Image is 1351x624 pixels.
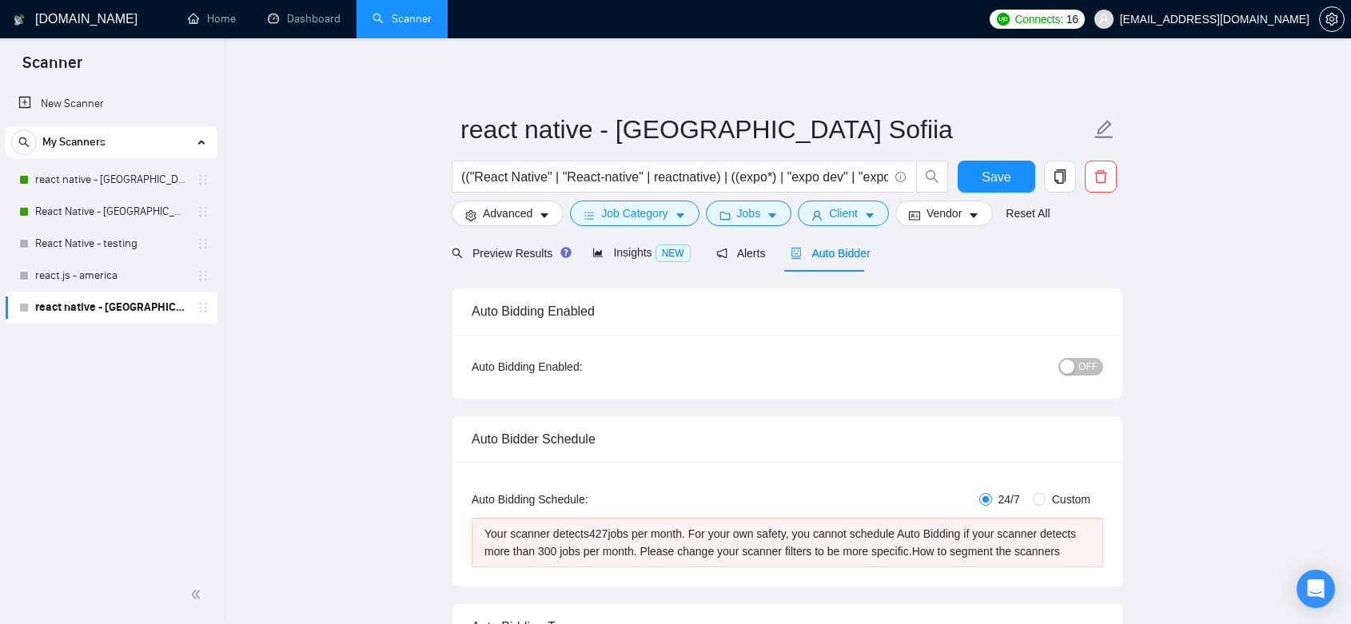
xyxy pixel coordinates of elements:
[982,167,1010,187] span: Save
[465,209,476,221] span: setting
[1066,10,1078,28] span: 16
[675,209,686,221] span: caret-down
[1045,169,1075,184] span: copy
[958,161,1035,193] button: Save
[716,247,766,260] span: Alerts
[719,209,731,221] span: folder
[1086,169,1116,184] span: delete
[1085,161,1117,193] button: delete
[483,205,532,222] span: Advanced
[1098,14,1110,25] span: user
[452,247,567,260] span: Preview Results
[461,167,888,187] input: Search Freelance Jobs...
[12,137,36,148] span: search
[1044,161,1076,193] button: copy
[18,88,205,120] a: New Scanner
[968,209,979,221] span: caret-down
[706,201,792,226] button: folderJobscaret-down
[10,51,95,85] span: Scanner
[811,209,823,221] span: user
[35,164,187,196] a: react native - [GEOGRAPHIC_DATA]
[895,172,906,182] span: info-circle
[452,201,564,226] button: settingAdvancedcaret-down
[737,205,761,222] span: Jobs
[1319,13,1345,26] a: setting
[917,169,947,184] span: search
[559,245,573,260] div: Tooltip anchor
[373,12,432,26] a: searchScanner
[268,12,341,26] a: dashboardDashboard
[791,248,802,259] span: robot
[912,545,1060,558] a: How to segment the scanners
[42,126,106,158] span: My Scanners
[35,292,187,324] a: react native - [GEOGRAPHIC_DATA] Sofiia
[1319,6,1345,32] button: setting
[35,260,187,292] a: react.js - america
[570,201,699,226] button: barsJob Categorycaret-down
[472,416,1103,462] div: Auto Bidder Schedule
[460,109,1090,149] input: Scanner name...
[829,205,858,222] span: Client
[584,209,595,221] span: bars
[916,161,948,193] button: search
[767,209,778,221] span: caret-down
[188,12,236,26] a: homeHome
[197,269,209,282] span: holder
[716,248,727,259] span: notification
[197,173,209,186] span: holder
[484,525,1090,560] div: Your scanner detects 427 jobs per month. For your own safety, you cannot schedule Auto Bidding if...
[997,13,1010,26] img: upwork-logo.png
[35,228,187,260] a: React Native - testing
[798,201,889,226] button: userClientcaret-down
[791,247,870,260] span: Auto Bidder
[14,7,25,33] img: logo
[592,247,604,258] span: area-chart
[864,209,875,221] span: caret-down
[592,246,690,259] span: Insights
[11,129,37,155] button: search
[472,358,682,376] div: Auto Bidding Enabled:
[1046,491,1097,508] span: Custom
[472,288,1103,334] div: Auto Bidding Enabled
[1094,119,1114,140] span: edit
[472,491,682,508] div: Auto Bidding Schedule:
[909,209,920,221] span: idcard
[190,586,206,602] span: double-left
[1006,205,1050,222] a: Reset All
[197,237,209,250] span: holder
[895,201,993,226] button: idcardVendorcaret-down
[197,205,209,218] span: holder
[6,126,217,324] li: My Scanners
[601,205,668,222] span: Job Category
[35,196,187,228] a: React Native - [GEOGRAPHIC_DATA]
[197,301,209,314] span: holder
[539,209,550,221] span: caret-down
[1014,10,1062,28] span: Connects:
[1078,358,1098,376] span: OFF
[1320,13,1344,26] span: setting
[927,205,962,222] span: Vendor
[1297,570,1335,608] div: Open Intercom Messenger
[452,248,463,259] span: search
[992,491,1026,508] span: 24/7
[6,88,217,120] li: New Scanner
[656,244,691,262] span: NEW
